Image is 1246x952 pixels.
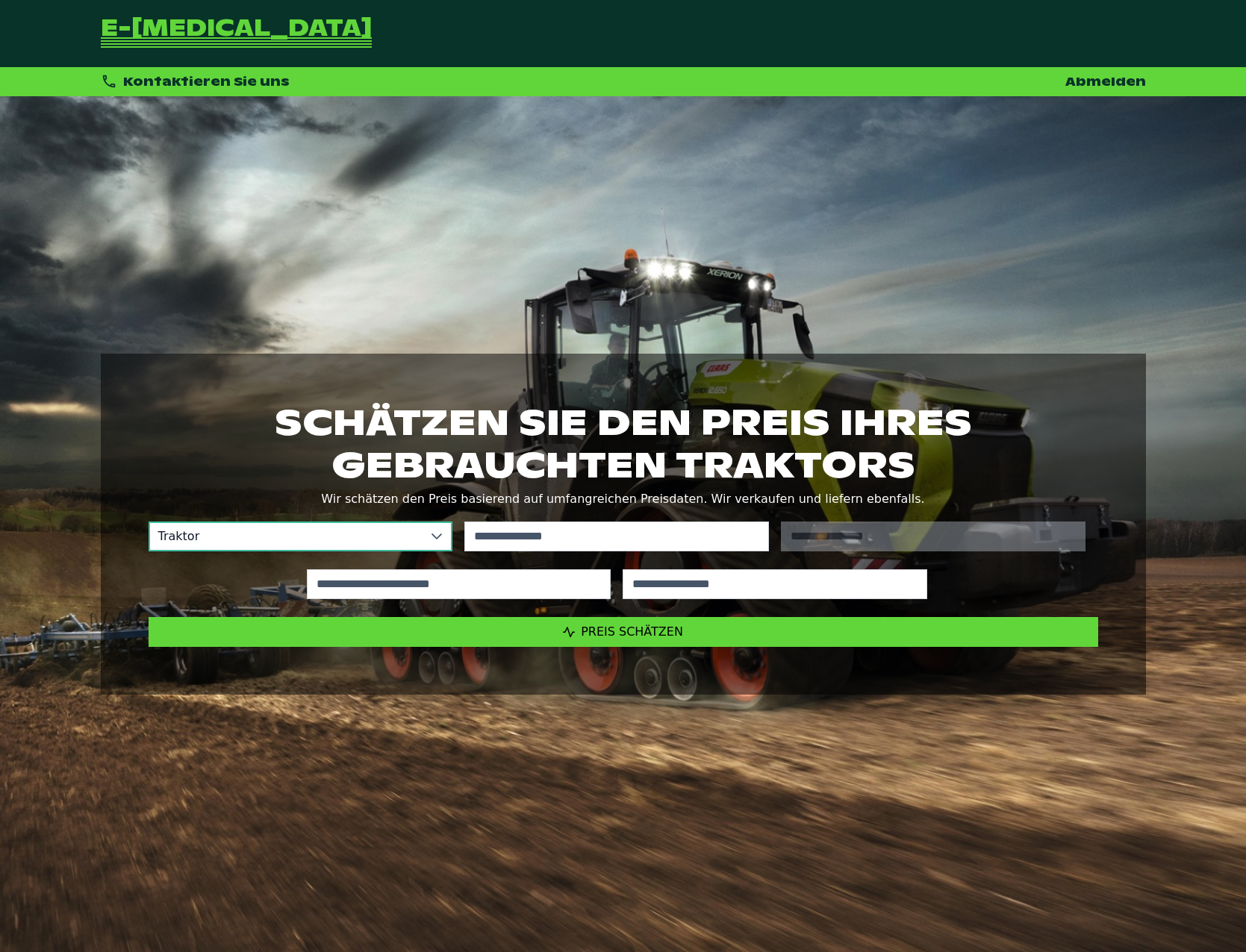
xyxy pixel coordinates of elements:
div: Kontaktieren Sie uns [101,73,290,90]
p: Wir schätzen den Preis basierend auf umfangreichen Preisdaten. Wir verkaufen und liefern ebenfalls. [149,489,1098,510]
a: Abmelden [1065,74,1146,90]
span: Kontaktieren Sie uns [123,74,290,90]
span: Traktor [149,522,423,551]
h1: Schätzen Sie den Preis Ihres gebrauchten Traktors [149,401,1098,485]
span: Preis schätzen [581,624,683,639]
a: Zurück zur Startseite [101,18,372,49]
button: Preis schätzen [149,617,1098,647]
